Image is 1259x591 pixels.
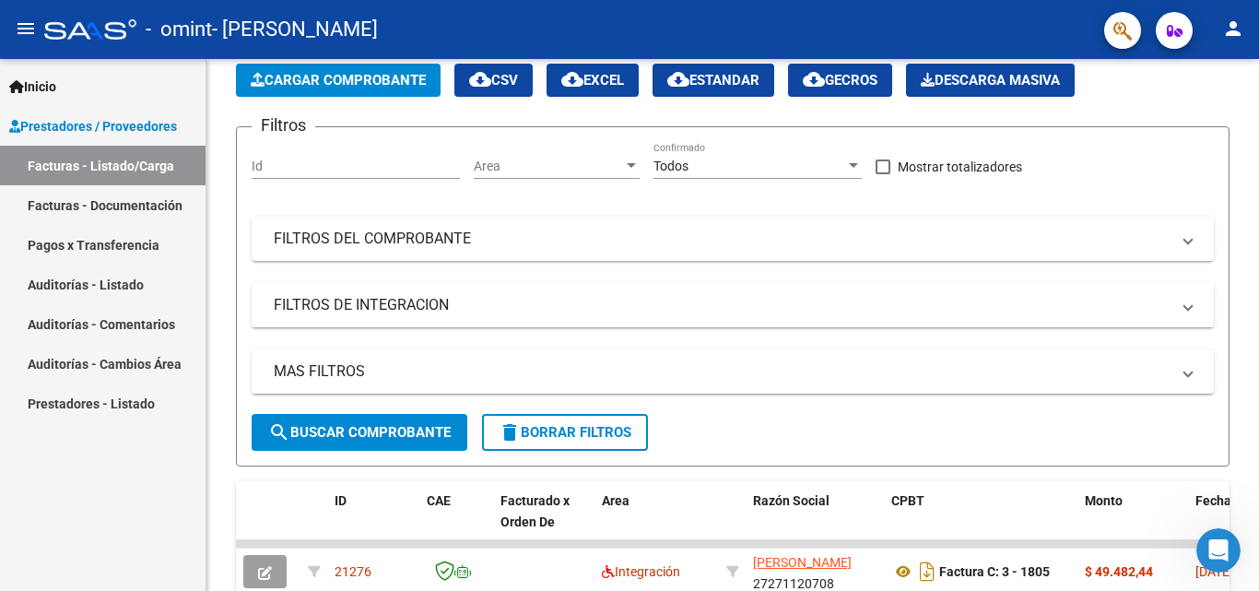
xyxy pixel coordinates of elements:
[268,421,290,443] mat-icon: search
[9,116,177,136] span: Prestadores / Proveedores
[898,156,1022,178] span: Mostrar totalizadores
[469,72,518,89] span: CSV
[753,552,877,591] div: 27271120708
[921,72,1060,89] span: Descarga Masiva
[274,295,1170,315] mat-panel-title: FILTROS DE INTEGRACION
[561,68,583,90] mat-icon: cloud_download
[252,112,315,138] h3: Filtros
[1085,564,1153,579] strong: $ 49.482,44
[493,481,594,562] datatable-header-cell: Facturado x Orden De
[252,349,1214,394] mat-expansion-panel-header: MAS FILTROS
[268,424,451,441] span: Buscar Comprobante
[274,229,1170,249] mat-panel-title: FILTROS DEL COMPROBANTE
[419,481,493,562] datatable-header-cell: CAE
[251,72,426,89] span: Cargar Comprobante
[891,493,924,508] span: CPBT
[653,159,688,173] span: Todos
[454,64,533,97] button: CSV
[1222,18,1244,40] mat-icon: person
[906,64,1075,97] app-download-masive: Descarga masiva de comprobantes (adjuntos)
[547,64,639,97] button: EXCEL
[1195,564,1233,579] span: [DATE]
[561,72,624,89] span: EXCEL
[499,421,521,443] mat-icon: delete
[906,64,1075,97] button: Descarga Masiva
[746,481,884,562] datatable-header-cell: Razón Social
[915,557,939,586] i: Descargar documento
[803,72,877,89] span: Gecros
[335,493,347,508] span: ID
[15,18,37,40] mat-icon: menu
[939,564,1050,579] strong: Factura C: 3 - 1805
[252,414,467,451] button: Buscar Comprobante
[335,564,371,579] span: 21276
[500,493,570,529] span: Facturado x Orden De
[884,481,1077,562] datatable-header-cell: CPBT
[469,68,491,90] mat-icon: cloud_download
[753,555,852,570] span: [PERSON_NAME]
[1077,481,1188,562] datatable-header-cell: Monto
[252,217,1214,261] mat-expansion-panel-header: FILTROS DEL COMPROBANTE
[236,64,441,97] button: Cargar Comprobante
[146,9,212,50] span: - omint
[1085,493,1123,508] span: Monto
[474,159,623,174] span: Area
[499,424,631,441] span: Borrar Filtros
[482,414,648,451] button: Borrar Filtros
[427,493,451,508] span: CAE
[653,64,774,97] button: Estandar
[803,68,825,90] mat-icon: cloud_download
[753,493,830,508] span: Razón Social
[252,283,1214,327] mat-expansion-panel-header: FILTROS DE INTEGRACION
[327,481,419,562] datatable-header-cell: ID
[9,77,56,97] span: Inicio
[602,493,629,508] span: Area
[274,361,1170,382] mat-panel-title: MAS FILTROS
[667,68,689,90] mat-icon: cloud_download
[1196,528,1241,573] iframe: Intercom live chat
[788,64,892,97] button: Gecros
[212,9,378,50] span: - [PERSON_NAME]
[667,72,759,89] span: Estandar
[602,564,680,579] span: Integración
[594,481,719,562] datatable-header-cell: Area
